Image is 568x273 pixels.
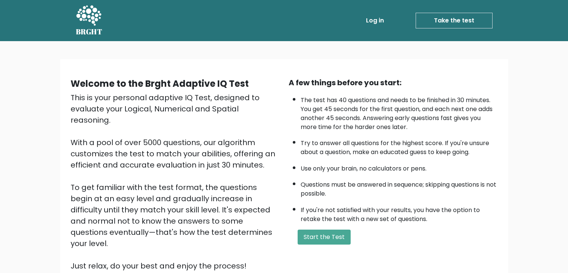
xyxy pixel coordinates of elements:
li: If you're not satisfied with your results, you have the option to retake the test with a new set ... [301,202,498,224]
li: The test has 40 questions and needs to be finished in 30 minutes. You get 45 seconds for the firs... [301,92,498,132]
b: Welcome to the Brght Adaptive IQ Test [71,77,249,90]
div: This is your personal adaptive IQ Test, designed to evaluate your Logical, Numerical and Spatial ... [71,92,280,272]
li: Use only your brain, no calculators or pens. [301,160,498,173]
button: Start the Test [298,230,351,245]
li: Questions must be answered in sequence; skipping questions is not possible. [301,177,498,198]
div: A few things before you start: [289,77,498,88]
h5: BRGHT [76,27,103,36]
a: Take the test [416,13,493,28]
a: Log in [363,13,387,28]
li: Try to answer all questions for the highest score. If you're unsure about a question, make an edu... [301,135,498,157]
a: BRGHT [76,3,103,38]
